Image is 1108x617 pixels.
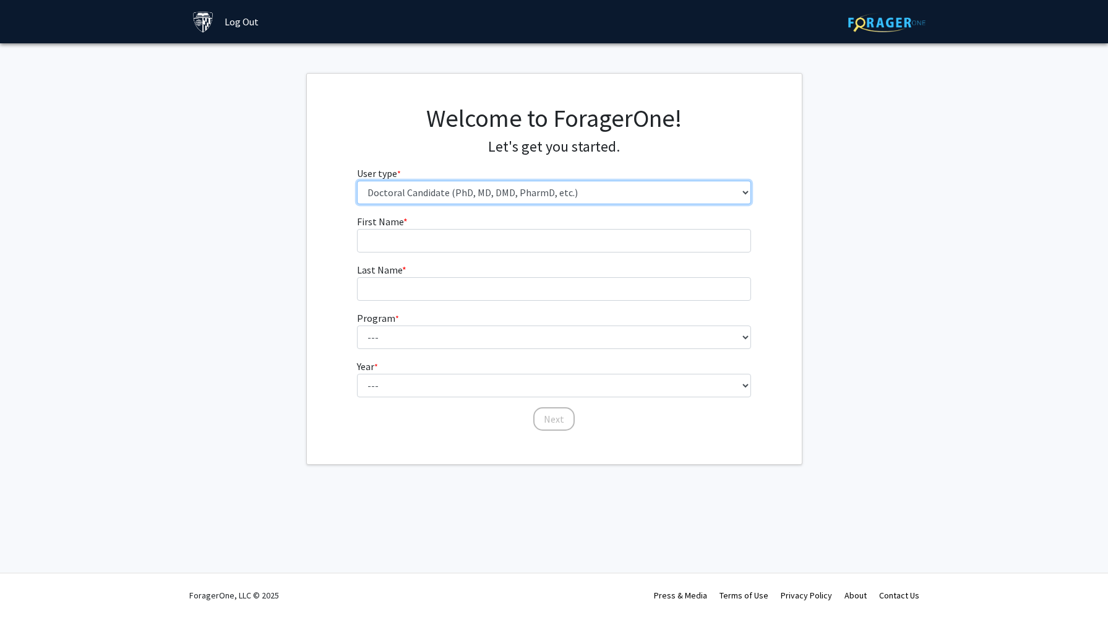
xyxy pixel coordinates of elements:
[654,590,707,601] a: Press & Media
[189,574,279,617] div: ForagerOne, LLC © 2025
[357,103,751,133] h1: Welcome to ForagerOne!
[879,590,919,601] a: Contact Us
[781,590,832,601] a: Privacy Policy
[719,590,768,601] a: Terms of Use
[357,311,399,326] label: Program
[533,407,575,431] button: Next
[357,166,401,181] label: User type
[9,561,53,608] iframe: Chat
[357,264,402,276] span: Last Name
[848,13,925,32] img: ForagerOne Logo
[844,590,867,601] a: About
[192,11,214,33] img: Johns Hopkins University Logo
[357,359,378,374] label: Year
[357,215,403,228] span: First Name
[357,138,751,156] h4: Let's get you started.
